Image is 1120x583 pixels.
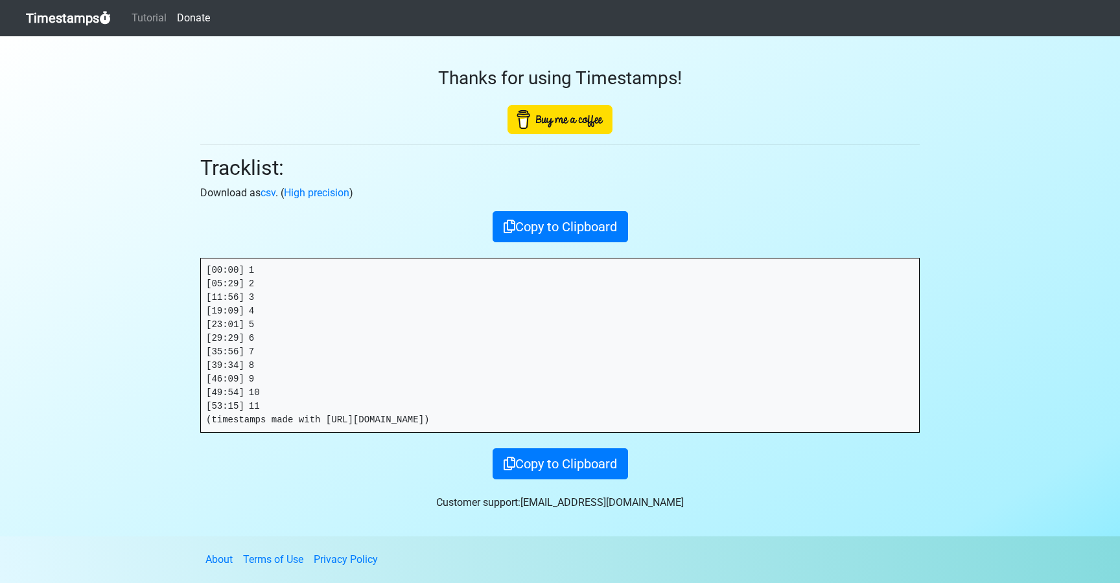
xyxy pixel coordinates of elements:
a: About [205,553,233,566]
p: Download as . ( ) [200,185,920,201]
a: csv [261,187,275,199]
a: Terms of Use [243,553,303,566]
a: Privacy Policy [314,553,378,566]
h2: Tracklist: [200,155,920,180]
a: High precision [284,187,349,199]
button: Copy to Clipboard [493,211,628,242]
img: Buy Me A Coffee [507,105,612,134]
h3: Thanks for using Timestamps! [200,67,920,89]
a: Donate [172,5,215,31]
pre: [00:00] 1 [05:29] 2 [11:56] 3 [19:09] 4 [23:01] 5 [29:29] 6 [35:56] 7 [39:34] 8 [46:09] 9 [49:54]... [201,258,919,432]
a: Tutorial [126,5,172,31]
button: Copy to Clipboard [493,448,628,479]
a: Timestamps [26,5,111,31]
